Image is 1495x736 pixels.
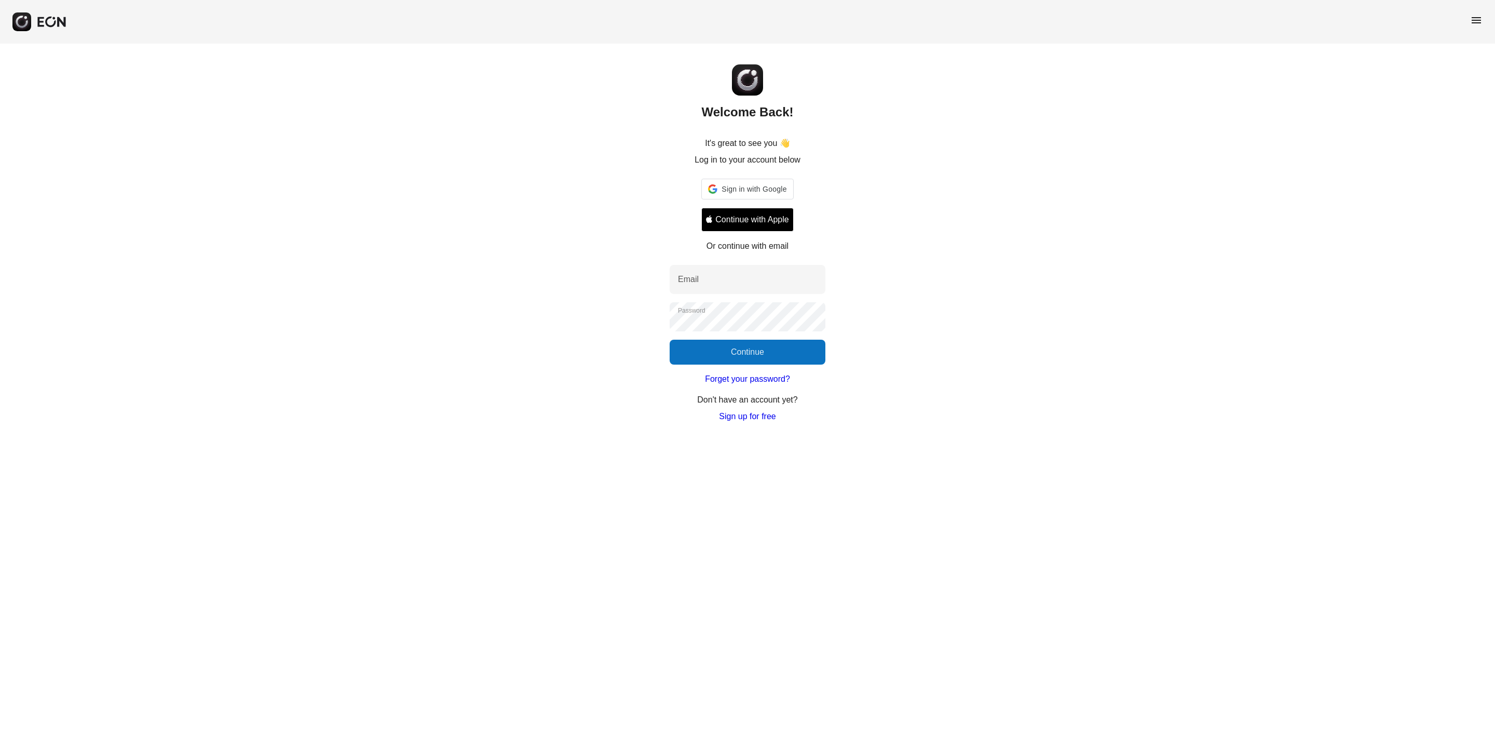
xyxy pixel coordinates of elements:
[722,183,786,195] span: Sign in with Google
[719,410,776,423] a: Sign up for free
[678,273,699,286] label: Email
[1470,14,1483,26] span: menu
[702,104,794,121] h2: Welcome Back!
[678,306,705,315] label: Password
[695,154,800,166] p: Log in to your account below
[697,394,797,406] p: Don't have an account yet?
[670,340,825,365] button: Continue
[706,240,789,252] p: Or continue with email
[701,179,793,199] div: Sign in with Google
[705,137,790,150] p: It's great to see you 👋
[705,373,790,385] a: Forget your password?
[701,208,793,232] button: Signin with apple ID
